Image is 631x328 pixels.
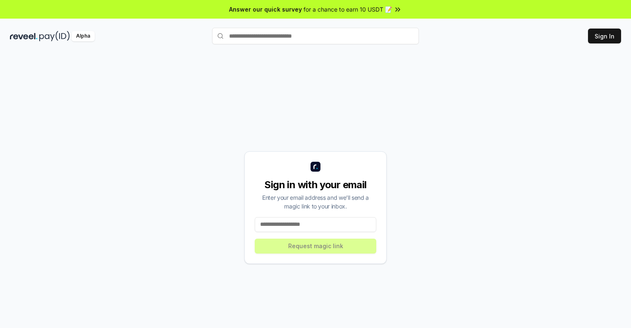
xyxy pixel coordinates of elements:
[39,31,70,41] img: pay_id
[10,31,38,41] img: reveel_dark
[255,178,376,192] div: Sign in with your email
[311,162,320,172] img: logo_small
[304,5,392,14] span: for a chance to earn 10 USDT 📝
[255,193,376,211] div: Enter your email address and we’ll send a magic link to your inbox.
[229,5,302,14] span: Answer our quick survey
[588,29,621,43] button: Sign In
[72,31,95,41] div: Alpha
